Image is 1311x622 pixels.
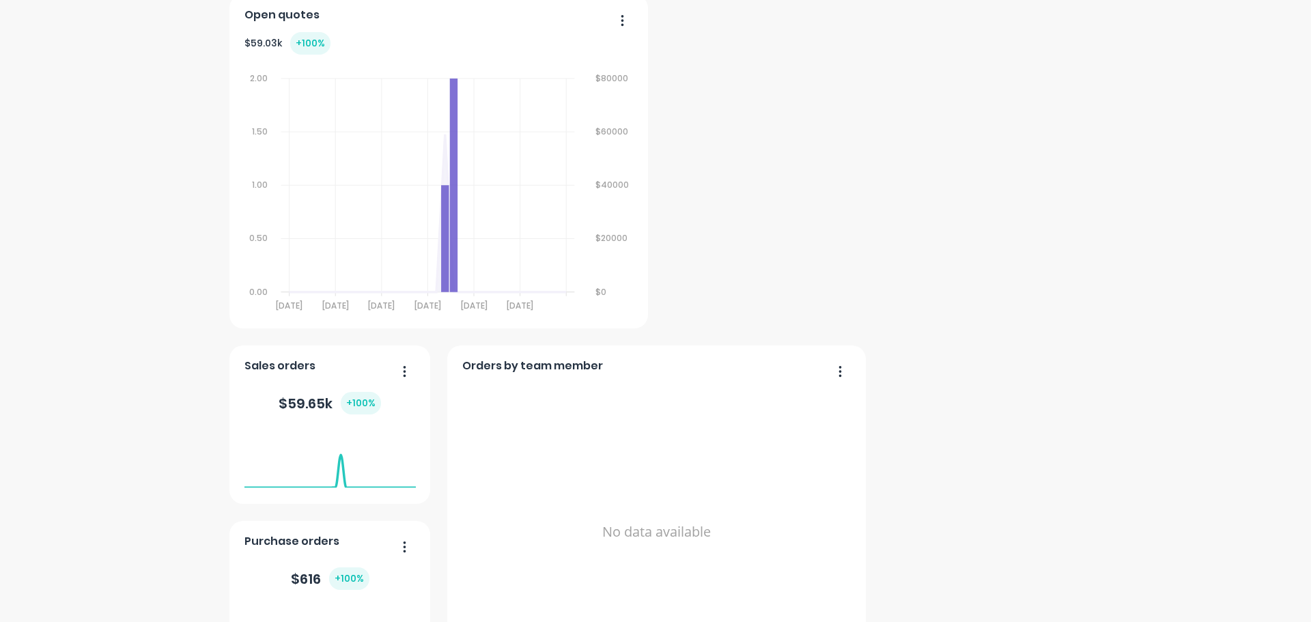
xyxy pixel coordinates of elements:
tspan: $60000 [596,126,629,137]
tspan: 2.00 [249,72,267,84]
tspan: 0.50 [249,233,267,244]
tspan: [DATE] [414,300,441,311]
span: Orders by team member [462,358,603,374]
span: Open quotes [244,7,320,23]
tspan: [DATE] [507,300,533,311]
tspan: 0.00 [249,286,267,298]
tspan: 1.00 [251,179,267,190]
div: + 100 % [290,32,330,55]
tspan: $80000 [596,72,629,84]
tspan: [DATE] [461,300,488,311]
tspan: [DATE] [276,300,302,311]
span: Sales orders [244,358,315,374]
tspan: $20000 [596,233,628,244]
div: + 100 % [341,392,381,414]
div: $ 616 [291,567,369,590]
tspan: 1.50 [251,126,267,137]
tspan: $40000 [596,179,630,190]
tspan: $0 [596,286,607,298]
div: $ 59.03k [244,32,330,55]
tspan: [DATE] [368,300,395,311]
div: $ 59.65k [279,392,381,414]
tspan: [DATE] [322,300,348,311]
div: + 100 % [329,567,369,590]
